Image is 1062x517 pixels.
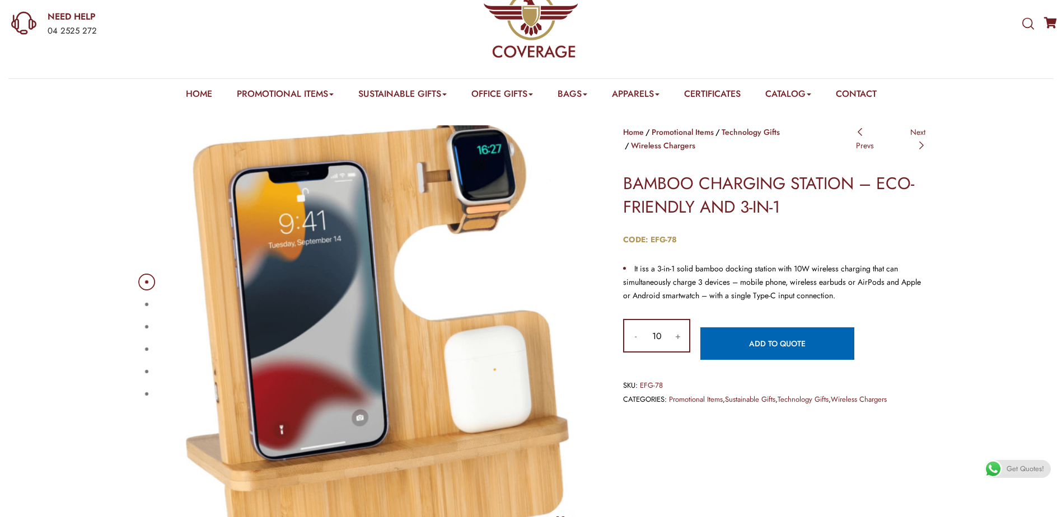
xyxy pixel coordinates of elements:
[623,394,667,405] span: Categories:
[623,172,925,219] h1: BAMBOO CHARGING STATION – ECO-FRIENDLY AND 3-IN-1
[48,11,349,23] a: NEED HELP
[647,320,667,351] input: Product quantity
[1007,460,1044,478] span: Get Quotes!
[856,125,925,152] nav: Posts
[640,380,663,391] span: EFG-78
[836,87,877,105] a: Contact
[831,394,887,405] a: Wireless Chargers
[623,234,677,245] strong: CODE: EFG-78
[725,394,775,405] a: Sustainable Gifts
[778,394,829,405] a: Technology Gifts
[612,87,659,105] a: Apparels
[623,380,638,391] span: SKU:
[558,87,587,105] a: Bags
[765,87,811,105] a: Catalog
[631,140,695,151] a: Wireless Chargers
[624,320,647,351] input: -
[669,394,723,405] a: Promotional Items
[856,140,874,151] span: Prevs
[910,126,925,151] a: Next
[623,263,921,301] span: It iss a 3-in-1 solid bamboo docking station with 10W wireless charging that can simultaneously c...
[667,320,689,351] input: +
[623,393,925,406] span: , , ,
[722,126,780,138] a: Technology Gifts
[910,126,925,138] span: Next
[145,303,148,306] button: 2 of 6
[145,280,148,284] button: 1 of 6
[145,347,148,351] button: 4 of 6
[145,392,148,396] button: 6 of 6
[48,24,349,39] div: 04 2525 272
[186,87,212,105] a: Home
[145,325,148,328] button: 3 of 6
[700,327,854,360] a: Add to quote
[856,126,874,151] a: Prevs
[237,87,334,105] a: Promotional Items
[358,87,447,105] a: Sustainable Gifts
[471,87,533,105] a: Office Gifts
[145,370,148,373] button: 5 of 6
[623,126,644,138] a: Home
[684,87,741,105] a: Certificates
[652,126,714,138] a: Promotional Items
